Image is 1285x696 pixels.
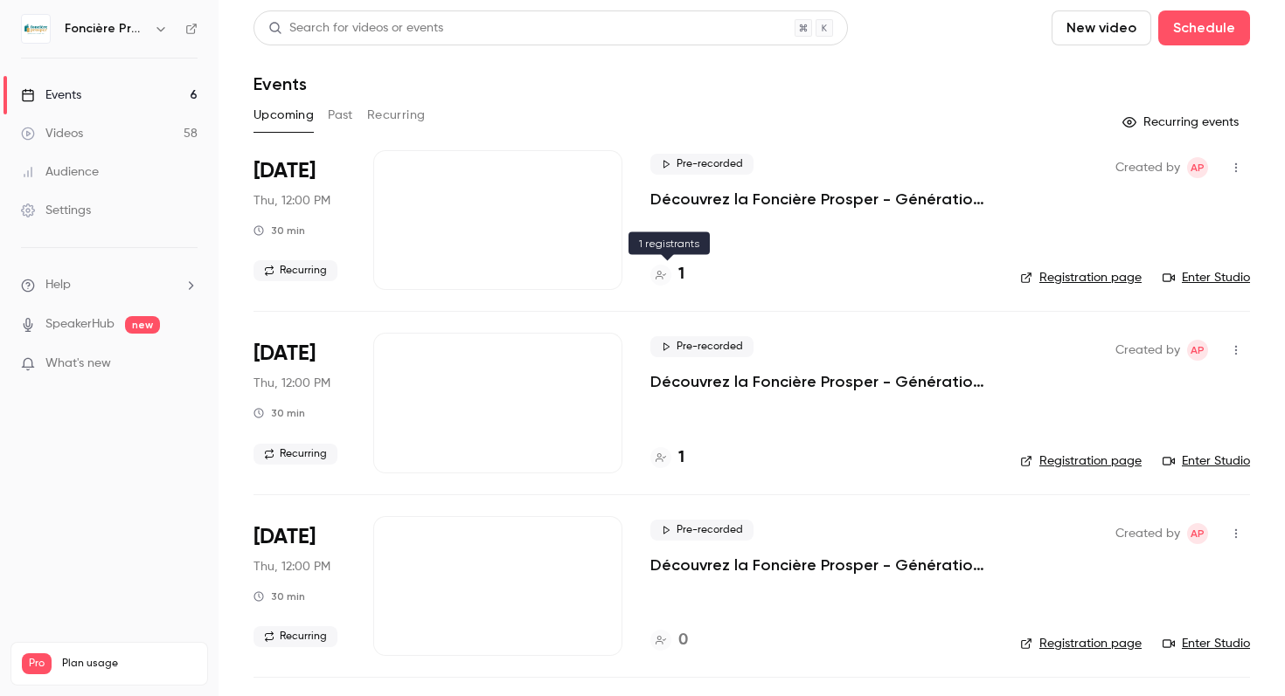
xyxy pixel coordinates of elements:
span: Pro [22,653,52,674]
div: Oct 16 Thu, 12:00 PM (Europe/Paris) [254,516,345,656]
span: Recurring [254,444,337,465]
span: Plan usage [62,657,197,671]
span: What's new [45,355,111,373]
span: Thu, 12:00 PM [254,192,330,210]
div: 30 min [254,406,305,420]
button: Recurring [367,101,426,129]
span: Recurring [254,626,337,647]
span: Created by [1115,157,1180,178]
span: AP [1191,523,1205,544]
span: AP [1191,340,1205,361]
span: Thu, 12:00 PM [254,558,330,575]
a: 0 [650,629,688,652]
img: Foncière Prosper [22,15,50,43]
a: Découvrez la Foncière Prosper - Générations [DEMOGRAPHIC_DATA] [650,555,992,575]
div: Oct 2 Thu, 12:00 PM (Europe/Paris) [254,150,345,290]
iframe: Noticeable Trigger [177,356,198,372]
a: Enter Studio [1163,635,1250,652]
div: Audience [21,163,99,181]
a: Découvrez la Foncière Prosper - Générations [DEMOGRAPHIC_DATA] [650,189,992,210]
span: Pre-recorded [650,336,754,357]
button: New video [1052,10,1151,45]
span: Created by [1115,340,1180,361]
h6: Foncière Prosper [65,20,147,38]
a: Registration page [1020,269,1142,286]
div: Search for videos or events [268,19,443,38]
div: 30 min [254,224,305,238]
h4: 0 [678,629,688,652]
span: AP [1191,157,1205,178]
a: Enter Studio [1163,452,1250,470]
span: Anthony PIQUET [1187,340,1208,361]
div: 30 min [254,589,305,603]
a: Registration page [1020,635,1142,652]
span: Thu, 12:00 PM [254,375,330,392]
div: Events [21,86,81,104]
div: Videos [21,125,83,142]
span: [DATE] [254,157,316,185]
span: Anthony PIQUET [1187,157,1208,178]
button: Past [328,101,353,129]
span: Pre-recorded [650,520,754,541]
span: Created by [1115,523,1180,544]
div: Oct 9 Thu, 12:00 PM (Europe/Paris) [254,333,345,472]
li: help-dropdown-opener [21,276,198,294]
span: [DATE] [254,340,316,368]
span: [DATE] [254,523,316,551]
button: Upcoming [254,101,314,129]
a: Découvrez la Foncière Prosper - Générations [DEMOGRAPHIC_DATA] [650,371,992,392]
h4: 1 [678,446,684,470]
span: new [125,316,160,334]
a: Registration page [1020,452,1142,470]
a: Enter Studio [1163,269,1250,286]
span: Anthony PIQUET [1187,523,1208,544]
a: 1 [650,263,684,286]
a: SpeakerHub [45,315,115,334]
h1: Events [254,73,307,94]
a: 1 [650,446,684,470]
span: Help [45,276,71,294]
button: Schedule [1158,10,1250,45]
span: Recurring [254,260,337,281]
span: Pre-recorded [650,154,754,175]
h4: 1 [678,263,684,286]
div: Settings [21,202,91,219]
button: Recurring events [1115,108,1250,136]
